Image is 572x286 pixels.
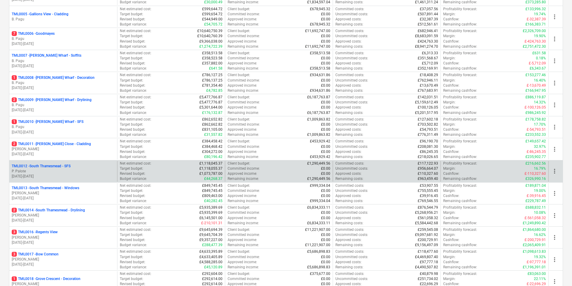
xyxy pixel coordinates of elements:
p: Net estimated cost : [120,95,151,100]
p: £351,568.67 [418,56,438,61]
p: £86,245.35 [420,149,438,154]
p: Profitability forecast : [443,73,477,78]
p: Margin : [443,34,455,39]
p: £512,561.61 [418,22,438,27]
p: Cashflow : [443,83,459,88]
p: £0.00 [321,127,330,132]
p: £8,941,274.70 [415,44,438,49]
p: £0.00 [321,149,330,154]
p: £11,692,747.00 [305,28,330,34]
p: Approved income : [228,127,257,132]
p: Profitability forecast : [443,51,477,56]
p: [PERSON_NAME] [12,191,115,196]
p: Net estimated cost : [120,73,151,78]
p: £208,081.30 [418,144,438,149]
p: £358,513.58 [310,66,330,71]
p: £127,602.18 [418,117,438,122]
p: Profitability forecast : [443,117,477,122]
p: [PERSON_NAME] [12,213,115,218]
span: more_vert [551,35,558,43]
p: £358,523.58 [202,56,222,61]
p: TML0013 - South Thamesmead - Windows [12,186,79,191]
p: 16.40% [534,78,546,83]
p: £10,640,750.39 [197,28,222,34]
p: £5,159,612.49 [415,100,438,105]
p: £424,763.30 [418,39,438,44]
p: Committed income : [228,100,260,105]
p: TML0006 - Goodmayes [12,31,55,36]
p: Target budget : [120,100,143,105]
p: Margin : [443,78,455,83]
p: Remaining income : [228,154,259,159]
p: £507,891.44 [418,12,438,17]
p: £0.00 [321,122,330,127]
p: Committed costs : [335,117,364,122]
p: Committed costs : [335,7,364,12]
span: 1 [12,276,17,281]
p: £2,751,472.30 [523,44,546,49]
p: £5,201,517.95 [415,110,438,115]
p: £786,127.25 [202,73,222,78]
p: £142,031.51 [418,95,438,100]
span: 2 [12,208,17,213]
span: more_vert [551,79,558,87]
p: £18,408.29 [420,73,438,78]
p: £862,662.82 [202,122,222,127]
p: £0.00 [321,39,330,44]
p: Revised budget : [120,105,145,110]
p: TML0009 - [PERSON_NAME] Wharf - Drylining [12,97,92,103]
p: [DATE] - [DATE] [12,108,115,113]
p: Approved income : [228,83,257,88]
p: £384,468.42 [202,144,222,149]
p: Cashflow : [443,17,459,22]
p: £358,513.58 [202,51,222,56]
p: B. Pagu [12,124,115,130]
p: £631.58 [532,51,546,56]
p: Remaining costs : [335,22,363,27]
p: £776,311.49 [418,132,438,137]
p: Approved costs : [335,149,362,154]
p: Remaining income : [228,110,259,115]
p: £149,657.42 [525,139,546,144]
p: B. Pagu [12,36,115,41]
p: Budget variance : [120,132,147,137]
p: Profitability forecast : [443,7,477,12]
p: Revised budget : [120,61,145,66]
p: Remaining cashflow : [443,132,477,137]
p: 17.70% [534,122,546,127]
div: 1TML0008 -[PERSON_NAME] Wharf - DecorationB. Pagu[DATE]-[DATE] [12,75,115,91]
p: £54,793.51 [420,127,438,132]
p: £358,513.58 [310,51,330,56]
p: £133,996.32 [525,7,546,12]
p: TML0010 - [PERSON_NAME] Wharf - SFS [12,119,83,124]
p: £767,683.91 [418,88,438,93]
div: 3TML0016 -Regents View[PERSON_NAME][DATE]-[DATE] [12,230,115,245]
p: Uncommitted costs : [335,34,368,39]
p: [DATE] - [DATE] [12,174,115,179]
p: £6,187,763.87 [307,95,330,100]
p: Budget variance : [120,110,147,115]
p: Approved income : [228,39,257,44]
p: Client budget : [228,28,250,34]
p: 32.97% [534,144,546,149]
p: £0.00 [321,34,330,39]
div: 3TML0017 -Bow Common[PERSON_NAME][DATE]-[DATE] [12,252,115,267]
p: £0.00 [321,61,330,66]
p: [DATE] - [DATE] [12,41,115,46]
p: Margin : [443,100,455,105]
p: £153,277.46 [525,73,546,78]
div: 2TML0014 -South Thamesmead - Drylining[PERSON_NAME][DATE]-[DATE] [12,208,115,223]
p: Margin : [443,144,455,149]
p: Cashflow : [443,105,459,110]
p: Client budget : [228,117,250,122]
p: B. Pagu [12,80,115,85]
div: TML0012 -South Thamesmead - SFSP. Palote[DATE]-[DATE] [12,164,115,179]
p: Net estimated cost : [120,117,151,122]
p: £178,758.82 [525,117,546,122]
p: TML0005 - Gallions View - Cladding [12,12,68,17]
p: £-424,763.30 [525,39,546,44]
p: £453,929.42 [310,154,330,159]
p: Approved income : [228,61,257,66]
p: Net estimated cost : [120,139,151,144]
p: Revised budget : [120,17,145,22]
